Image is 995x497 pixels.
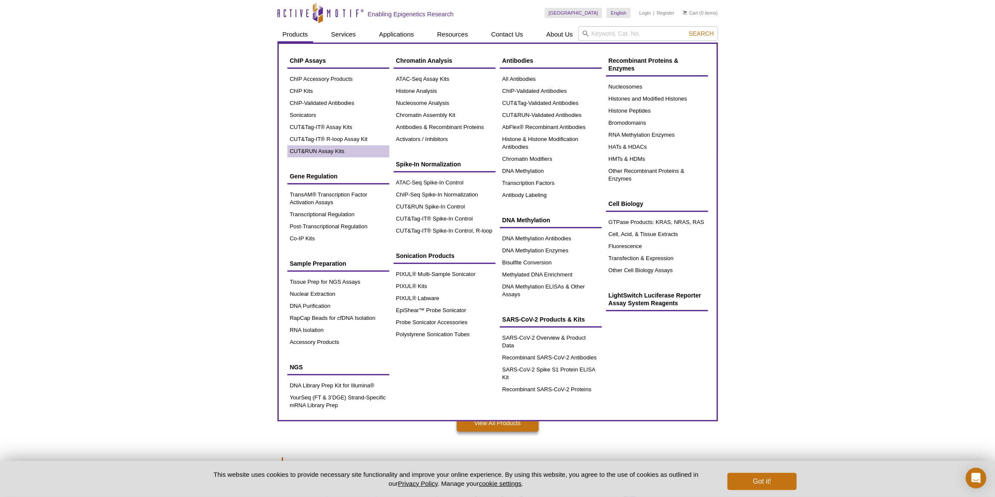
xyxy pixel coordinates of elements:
a: Methylated DNA Enrichment [500,269,602,281]
a: Register [657,10,675,16]
span: Cell Biology [609,200,644,207]
span: Antibodies [502,57,533,64]
a: RNA Isolation [287,324,389,336]
span: Spike-In Normalization [396,161,461,168]
a: ChIP Kits [287,85,389,97]
a: Cell, Acid, & Tissue Extracts [606,228,708,240]
a: HATs & HDACs [606,141,708,153]
a: Privacy Policy [398,480,437,487]
a: [GEOGRAPHIC_DATA] [545,8,603,18]
a: CUT&RUN Assay Kits [287,145,389,157]
a: Other Cell Biology Assays [606,264,708,276]
a: Polystyrene Sonication Tubes [394,328,496,341]
a: Applications [374,26,419,43]
button: cookie settings [479,480,521,487]
a: View All Products [457,414,539,432]
a: ChIP Accessory Products [287,73,389,85]
a: All Antibodies [500,73,602,85]
span: ChIP Assays [290,57,326,64]
a: ChIP-Validated Antibodies [500,85,602,97]
h2: Featured Services [282,457,714,470]
p: This website uses cookies to provide necessary site functionality and improve your online experie... [199,470,714,488]
a: NGS [287,359,389,375]
span: LightSwitch Luciferase Reporter Assay System Reagents [609,292,701,307]
a: Tissue Prep for NGS Assays [287,276,389,288]
a: DNA Library Prep Kit for Illumina® [287,380,389,392]
a: Gene Regulation [287,168,389,184]
a: RNA Methylation Enzymes [606,129,708,141]
a: Sonication Products [394,248,496,264]
a: CUT&RUN Spike-In Control [394,201,496,213]
a: LightSwitch Luciferase Reporter Assay System Reagents [606,287,708,311]
a: Resources [432,26,473,43]
a: Activators / Inhibitors [394,133,496,145]
a: Histone Peptides [606,105,708,117]
a: GTPase Products: KRAS, NRAS, RAS [606,216,708,228]
span: DNA Methylation [502,217,550,224]
li: (0 items) [683,8,718,18]
a: Cart [683,10,698,16]
a: Nuclear Extraction [287,288,389,300]
a: ATAC-Seq Assay Kits [394,73,496,85]
a: DNA Purification [287,300,389,312]
h2: Enabling Epigenetics Research [368,10,454,18]
div: Open Intercom Messenger [966,468,986,488]
a: DNA Methylation ELISAs & Other Assays [500,281,602,301]
a: TransAM® Transcription Factor Activation Assays [287,189,389,209]
a: ChIP-Seq Spike-In Normalization [394,189,496,201]
a: CUT&RUN-Validated Antibodies [500,109,602,121]
a: Products [277,26,313,43]
a: Cell Biology [606,196,708,212]
a: Login [639,10,651,16]
span: NGS [290,364,303,371]
a: Antibodies [500,52,602,69]
a: Recombinant SARS-CoV-2 Proteins [500,383,602,396]
a: Histone & Histone Modification Antibodies [500,133,602,153]
a: Services [326,26,361,43]
a: Probe Sonicator Accessories [394,316,496,328]
button: Got it! [727,473,796,490]
a: PIXUL® Multi-Sample Sonicator [394,268,496,280]
a: PIXUL® Kits [394,280,496,292]
a: PIXUL® Labware [394,292,496,304]
a: Sample Preparation [287,255,389,272]
li: | [653,8,655,18]
a: ChIP Assays [287,52,389,69]
a: Spike-In Normalization [394,156,496,172]
a: ATAC-Seq Spike-In Control [394,177,496,189]
a: Nucleosomes [606,81,708,93]
a: Antibodies & Recombinant Proteins [394,121,496,133]
a: Sonicators [287,109,389,121]
img: Your Cart [683,10,687,15]
span: Search [689,30,714,37]
a: RapCap Beads for cfDNA Isolation [287,312,389,324]
a: Transcriptional Regulation [287,209,389,221]
a: SARS-CoV-2 Products & Kits [500,311,602,328]
a: CUT&Tag-IT® Spike-In Control [394,213,496,225]
a: About Us [541,26,578,43]
a: Contact Us [486,26,528,43]
a: AbFlex® Recombinant Antibodies [500,121,602,133]
span: Recombinant Proteins & Enzymes [609,57,679,72]
a: EpiShear™ Probe Sonicator [394,304,496,316]
a: Recombinant SARS-CoV-2 Antibodies [500,352,602,364]
a: Antibody Labeling [500,189,602,201]
input: Keyword, Cat. No. [578,26,718,41]
a: Chromatin Analysis [394,52,496,69]
a: Other Recombinant Proteins & Enzymes [606,165,708,185]
a: DNA Methylation [500,165,602,177]
a: DNA Methylation Antibodies [500,233,602,245]
a: HMTs & HDMs [606,153,708,165]
span: Chromatin Analysis [396,57,453,64]
a: SARS-CoV-2 Overview & Product Data [500,332,602,352]
a: SARS-CoV-2 Spike S1 Protein ELISA Kit [500,364,602,383]
a: DNA Methylation Enzymes [500,245,602,257]
a: Bromodomains [606,117,708,129]
a: Post-Transcriptional Regulation [287,221,389,233]
a: Nucleosome Analysis [394,97,496,109]
a: Histone Analysis [394,85,496,97]
a: ChIP-Validated Antibodies [287,97,389,109]
a: Chromatin Assembly Kit [394,109,496,121]
a: DNA Methylation [500,212,602,228]
a: Co-IP Kits [287,233,389,245]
